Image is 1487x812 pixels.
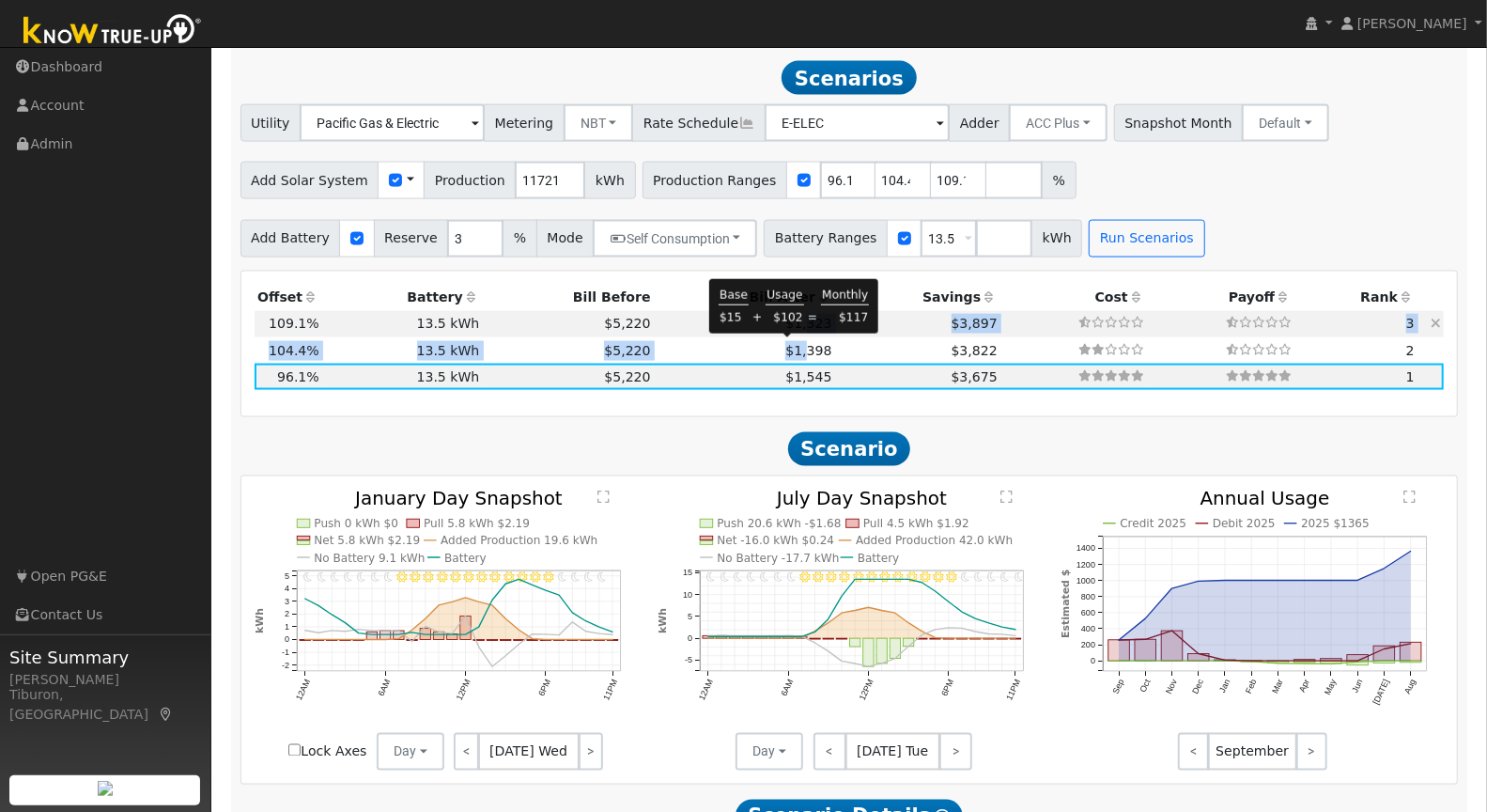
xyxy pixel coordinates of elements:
[477,626,481,630] circle: onclick=""
[531,632,534,636] circle: onclick=""
[775,487,947,509] text: July Day Snapshot
[518,629,521,632] circle: onclick=""
[344,572,352,583] i: 3AM - Clear
[766,309,803,328] td: $102
[285,635,289,645] text: 0
[437,633,441,637] circle: onclick=""
[370,630,374,633] circle: onclick=""
[343,631,347,634] circle: onclick=""
[719,286,749,305] td: Base
[858,552,900,565] text: Battery
[433,632,443,640] rect: onclick=""
[826,572,836,583] i: 9AM - Clear
[813,572,823,583] i: 8AM - Clear
[240,220,341,258] span: Add Battery
[383,633,387,637] circle: onclick=""
[611,633,614,637] circle: onclick=""
[821,286,869,305] td: Monthly
[785,343,831,358] span: $1,398
[518,578,521,582] circle: onclick=""
[921,634,924,638] circle: onclick=""
[424,617,427,621] circle: onclick=""
[464,633,468,637] circle: onclick=""
[934,590,937,594] circle: onclick=""
[269,316,319,331] span: 109.1%
[410,632,414,635] circle: onclick=""
[446,634,457,640] rect: onclick=""
[840,595,844,599] circle: onclick=""
[733,634,736,638] circle: onclick=""
[322,311,483,337] td: 13.5 kWh
[974,572,983,583] i: 8PM - Clear
[747,635,751,639] circle: onclick=""
[934,629,937,632] circle: onclick=""
[760,637,764,641] circle: onclick=""
[1431,316,1441,331] a: Hide scenario
[240,104,302,142] span: Utility
[706,634,710,638] circle: onclick=""
[240,162,379,199] span: Add Solar System
[558,572,566,583] i: 7PM - Clear
[503,583,507,586] circle: onclick=""
[751,309,763,328] td: +
[303,638,307,642] circle: onclick=""
[787,572,796,583] i: 6AM - Clear
[303,572,312,583] i: 12AM - Clear
[733,635,736,639] circle: onclick=""
[766,286,803,305] td: Usage
[1081,608,1095,617] text: 600
[490,604,494,608] circle: onclick=""
[786,634,790,638] circle: onclick=""
[1296,733,1327,771] a: >
[357,632,361,635] circle: onclick=""
[1114,104,1244,142] span: Snapshot Month
[952,316,998,331] span: $3,897
[396,572,407,583] i: 7AM - Clear
[1000,633,1004,637] circle: onclick=""
[374,220,449,258] span: Reserve
[760,634,764,638] circle: onclick=""
[277,369,319,384] span: 96.1%
[706,637,710,641] circle: onclick=""
[410,572,420,583] i: 8AM - Clear
[893,572,904,583] i: 2PM - Clear
[765,104,950,142] input: Select a Rate Schedule
[300,104,485,142] input: Select a Utility
[288,742,366,762] label: Lock Axes
[706,635,710,639] circle: onclick=""
[1302,518,1371,531] text: 2025 $1365
[370,633,374,637] circle: onclick=""
[1170,587,1174,591] circle: onclick=""
[423,572,433,583] i: 9AM - Clear
[1229,289,1275,304] span: Payoff
[424,625,427,629] circle: onclick=""
[330,614,333,617] circle: onclick=""
[947,572,957,583] i: 6PM - Clear
[593,220,757,258] button: Self Consumption
[463,572,473,583] i: 12PM - Clear
[1406,369,1415,384] span: 1
[683,590,692,600] text: 10
[536,220,594,258] span: Mode
[961,611,965,615] circle: onclick=""
[611,631,614,634] circle: onclick=""
[1224,579,1228,583] circle: onclick=""
[720,572,729,583] i: 1AM - Clear
[584,162,635,199] span: kWh
[269,343,319,358] span: 104.4%
[974,631,978,634] circle: onclick=""
[530,572,540,583] i: 5PM - Clear
[1250,579,1254,583] circle: onclick=""
[987,632,991,636] circle: onclick=""
[797,637,807,639] rect: onclick=""
[719,309,749,328] td: $15
[867,578,871,582] circle: onclick=""
[688,612,692,621] text: 5
[584,631,588,634] circle: onclick=""
[517,572,527,583] i: 4PM - Clear
[863,518,969,531] text: Pull 4.5 kWh $1.92
[736,733,803,771] button: Day
[322,285,483,311] th: Battery
[747,634,751,638] circle: onclick=""
[288,744,301,757] input: Lock Axes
